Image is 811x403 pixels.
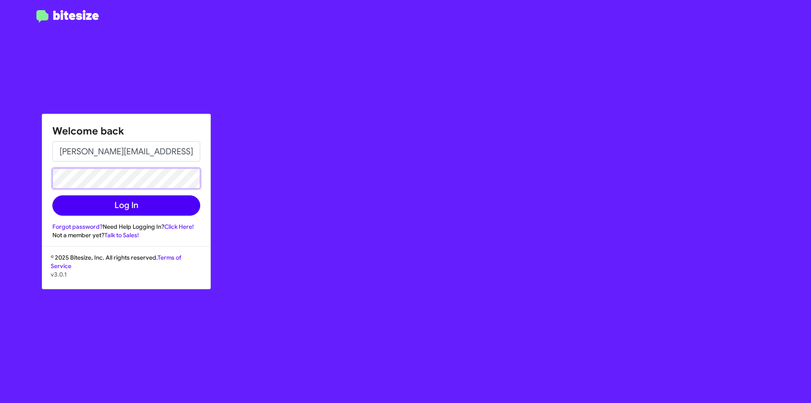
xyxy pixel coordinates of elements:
p: v3.0.1 [51,270,202,279]
a: Talk to Sales! [104,231,139,239]
h1: Welcome back [52,124,200,138]
input: Email address [52,141,200,162]
a: Forgot password? [52,223,103,230]
div: Need Help Logging In? [52,222,200,231]
div: © 2025 Bitesize, Inc. All rights reserved. [42,253,210,289]
div: Not a member yet? [52,231,200,239]
a: Click Here! [164,223,194,230]
button: Log In [52,195,200,216]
